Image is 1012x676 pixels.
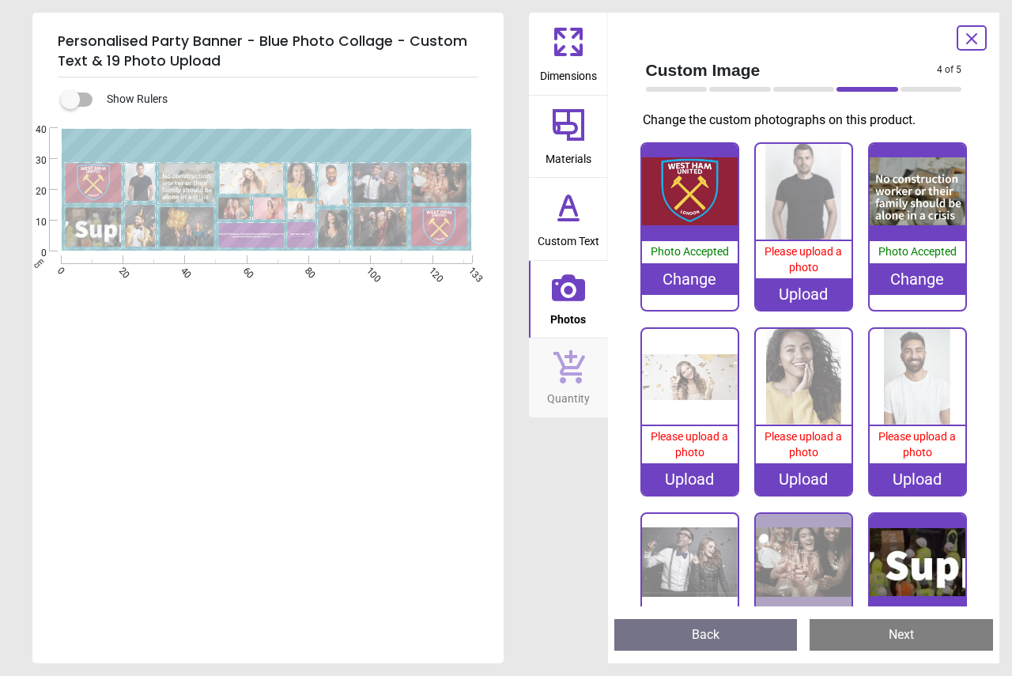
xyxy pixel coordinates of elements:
span: 40 [177,265,187,275]
p: Change the custom photographs on this product. [643,111,975,129]
span: 133 [466,265,476,275]
span: Please upload a photo [878,430,956,459]
span: cm [31,256,45,270]
span: Photo Accepted [651,245,729,258]
span: 20 [115,265,126,275]
span: Please upload a photo [651,430,728,459]
span: Please upload a photo [765,430,842,459]
span: Custom Image [646,59,938,81]
div: Upload [756,463,852,495]
span: 0 [17,247,47,260]
span: Dimensions [540,61,597,85]
button: Materials [529,96,608,178]
span: 4 of 5 [937,63,961,77]
span: Custom Text [538,226,599,250]
span: 10 [17,216,47,229]
button: Next [810,619,993,651]
span: Materials [546,144,591,168]
span: 80 [301,265,312,275]
div: Change [642,263,738,295]
div: Upload [756,278,852,310]
span: 0 [54,265,64,275]
div: Upload [642,463,738,495]
button: Quantity [529,338,608,417]
button: Photos [529,261,608,338]
div: Change [870,263,965,295]
button: Custom Text [529,178,608,260]
span: 120 [425,265,436,275]
span: Please upload a photo [765,245,842,274]
span: 20 [17,185,47,198]
h5: Personalised Party Banner - Blue Photo Collage - Custom Text & 19 Photo Upload [58,25,478,77]
button: Dimensions [529,13,608,95]
div: Upload [870,463,965,495]
span: Quantity [547,383,590,407]
div: Show Rulers [70,90,504,109]
span: 40 [17,123,47,137]
span: 60 [240,265,250,275]
button: Back [614,619,798,651]
span: 100 [363,265,373,275]
span: 30 [17,154,47,168]
span: Photos [550,304,586,328]
span: Photo Accepted [878,245,957,258]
